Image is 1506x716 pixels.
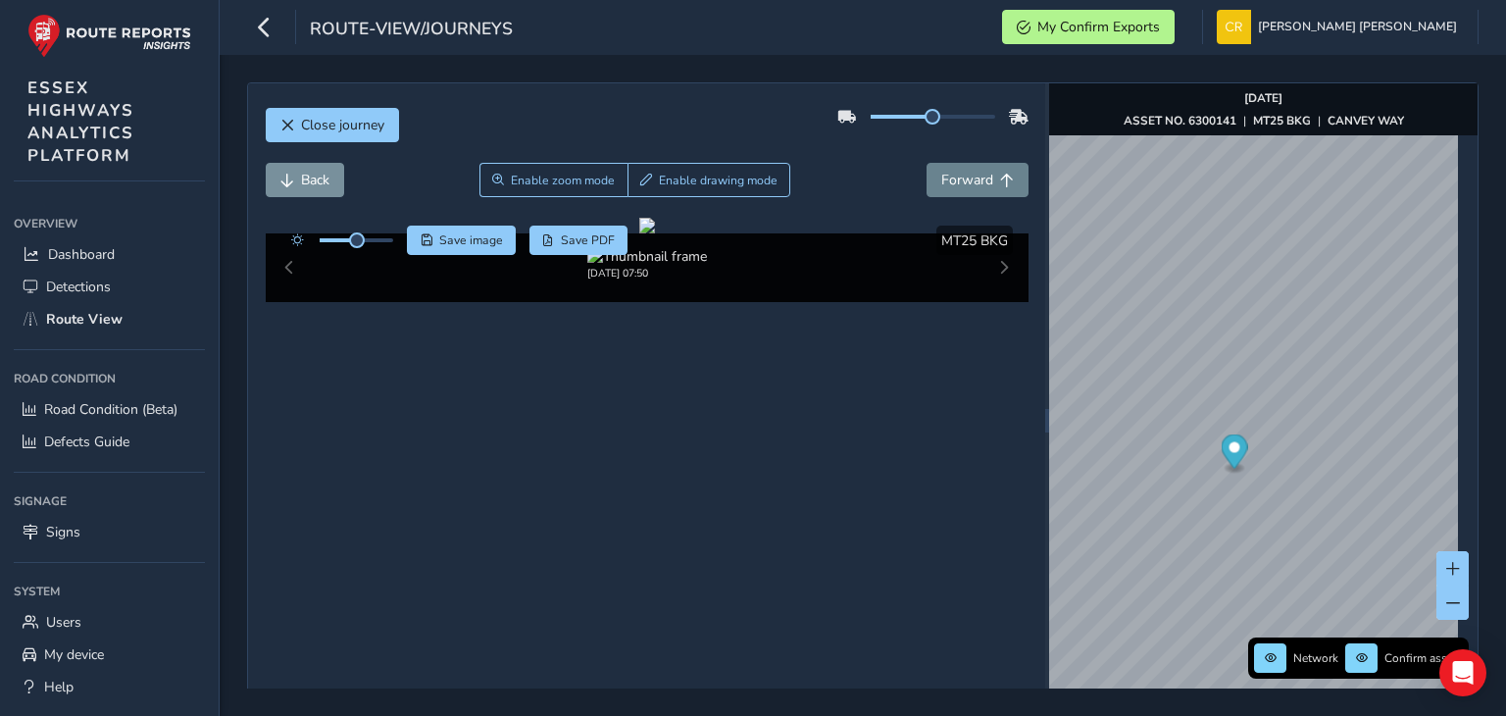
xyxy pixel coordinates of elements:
div: Road Condition [14,364,205,393]
img: Thumbnail frame [587,247,707,266]
div: [DATE] 07:50 [587,266,707,281]
span: Close journey [301,116,384,134]
div: Overview [14,209,205,238]
a: Defects Guide [14,426,205,458]
a: Users [14,606,205,639]
div: Map marker [1222,435,1248,475]
button: Draw [627,163,791,197]
button: Back [266,163,344,197]
span: Detections [46,278,111,296]
strong: ASSET NO. 6300141 [1124,113,1236,128]
span: [PERSON_NAME] [PERSON_NAME] [1258,10,1457,44]
span: Forward [941,171,993,189]
strong: MT25 BKG [1253,113,1311,128]
a: Signs [14,516,205,548]
a: Detections [14,271,205,303]
span: MT25 BKG [941,231,1008,250]
span: Route View [46,310,123,329]
span: Defects Guide [44,433,129,451]
span: Enable drawing mode [659,173,778,188]
button: My Confirm Exports [1002,10,1175,44]
span: Network [1293,650,1338,666]
span: Road Condition (Beta) [44,400,177,419]
button: [PERSON_NAME] [PERSON_NAME] [1217,10,1464,44]
div: | | [1124,113,1404,128]
span: Enable zoom mode [511,173,615,188]
button: Save [407,226,516,255]
button: Close journey [266,108,399,142]
span: Confirm assets [1384,650,1463,666]
span: Signs [46,523,80,541]
span: Back [301,171,329,189]
strong: CANVEY WAY [1328,113,1404,128]
span: ESSEX HIGHWAYS ANALYTICS PLATFORM [27,77,134,167]
span: Users [46,613,81,632]
button: PDF [529,226,628,255]
span: My Confirm Exports [1037,18,1160,36]
span: Dashboard [48,245,115,264]
strong: [DATE] [1244,90,1282,106]
img: rr logo [27,14,191,58]
span: Save image [439,232,503,248]
div: System [14,577,205,606]
a: Dashboard [14,238,205,271]
button: Forward [927,163,1029,197]
span: Help [44,678,74,696]
span: My device [44,645,104,664]
span: Save PDF [561,232,615,248]
button: Zoom [479,163,627,197]
a: Route View [14,303,205,335]
a: Road Condition (Beta) [14,393,205,426]
a: Help [14,671,205,703]
div: Open Intercom Messenger [1439,649,1486,696]
span: route-view/journeys [310,17,513,44]
div: Signage [14,486,205,516]
a: My device [14,639,205,671]
img: diamond-layout [1217,10,1251,44]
